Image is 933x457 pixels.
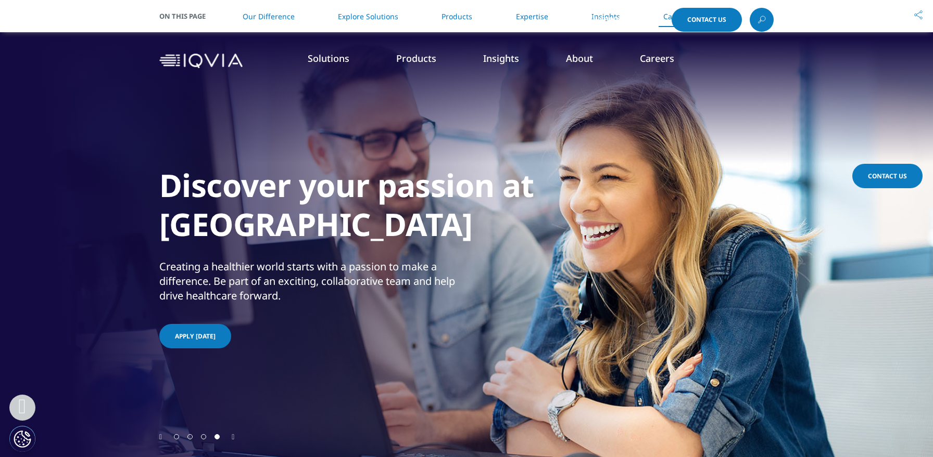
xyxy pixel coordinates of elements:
[396,52,436,64] a: Products
[159,54,243,69] img: IQVIA Healthcare Information Technology and Pharma Clinical Research Company
[175,332,216,341] span: APPLY [DATE]
[201,434,206,439] span: Go to slide 3
[868,172,907,180] span: Contact Us
[215,434,220,439] span: Go to slide 4
[640,52,674,64] a: Careers
[232,432,234,441] div: Next slide
[483,52,519,64] a: Insights
[600,16,658,24] span: Choose a Region
[687,17,726,23] span: Contact Us
[247,36,774,85] nav: Primary
[159,166,550,250] h1: Discover your passion at [GEOGRAPHIC_DATA]
[159,259,464,303] div: Creating a healthier world starts with a passion to make a difference. Be part of an exciting, co...
[159,432,162,441] div: Previous slide
[566,52,593,64] a: About
[672,8,742,32] a: Contact Us
[187,434,193,439] span: Go to slide 2
[308,52,349,64] a: Solutions
[852,164,923,188] a: Contact Us
[9,426,35,452] button: Cookie Settings
[174,434,179,439] span: Go to slide 1
[159,78,774,432] div: 4 / 4
[159,324,231,348] a: APPLY [DATE]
